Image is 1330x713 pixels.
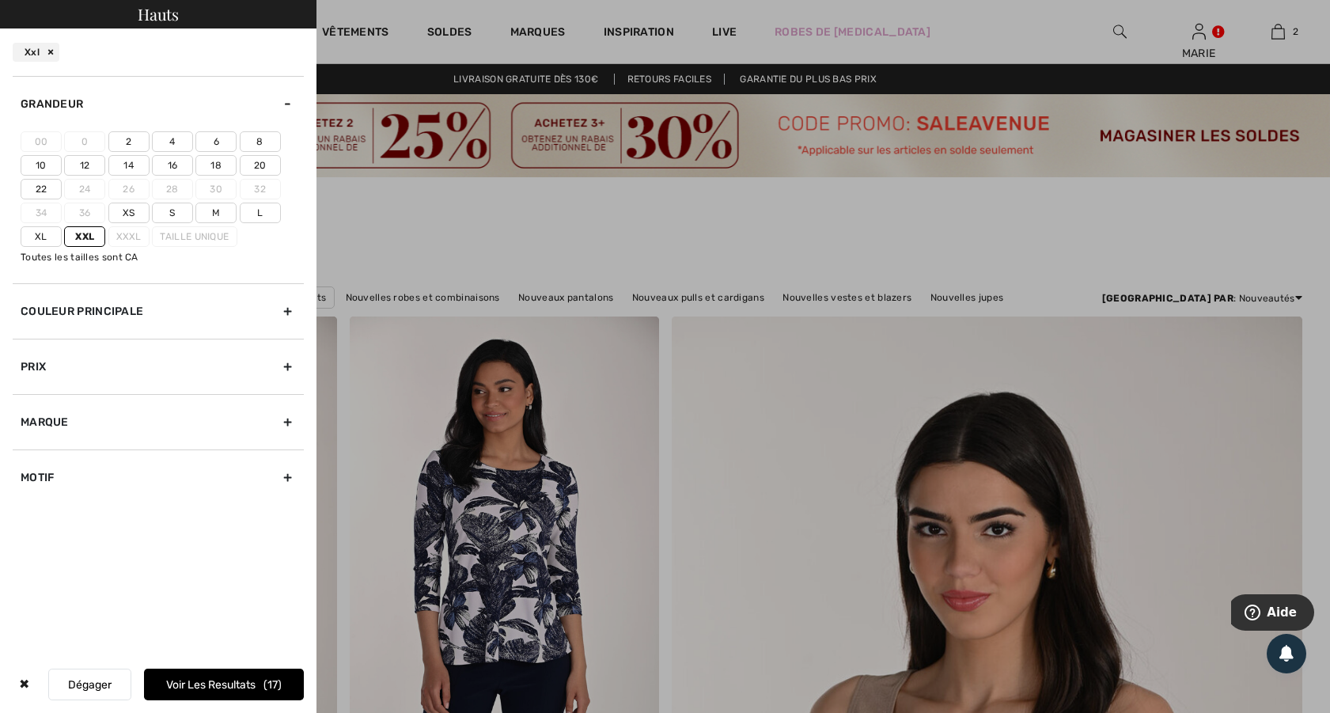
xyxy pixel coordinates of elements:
[108,155,150,176] label: 14
[144,669,304,700] button: Voir les resultats17
[21,155,62,176] label: 10
[13,394,304,449] div: Marque
[108,179,150,199] label: 26
[13,283,304,339] div: Couleur Principale
[108,131,150,152] label: 2
[240,179,281,199] label: 32
[13,76,304,131] div: Grandeur
[195,155,237,176] label: 18
[240,131,281,152] label: 8
[21,179,62,199] label: 22
[195,179,237,199] label: 30
[263,678,282,692] span: 17
[21,226,62,247] label: Xl
[240,155,281,176] label: 20
[1231,594,1314,634] iframe: Ouvre un widget dans lequel vous pouvez trouver plus d’informations
[64,203,105,223] label: 36
[13,43,59,62] div: Xxl
[64,226,105,247] label: Xxl
[21,250,304,264] div: Toutes les tailles sont CA
[13,669,36,700] div: ✖
[108,203,150,223] label: Xs
[13,449,304,505] div: Motif
[195,203,237,223] label: M
[64,155,105,176] label: 12
[48,669,131,700] button: Dégager
[152,203,193,223] label: S
[21,203,62,223] label: 34
[152,226,237,247] label: Taille Unique
[21,131,62,152] label: 00
[64,179,105,199] label: 24
[152,131,193,152] label: 4
[64,131,105,152] label: 0
[152,155,193,176] label: 16
[108,226,150,247] label: Xxxl
[152,179,193,199] label: 28
[195,131,237,152] label: 6
[13,339,304,394] div: Prix
[240,203,281,223] label: L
